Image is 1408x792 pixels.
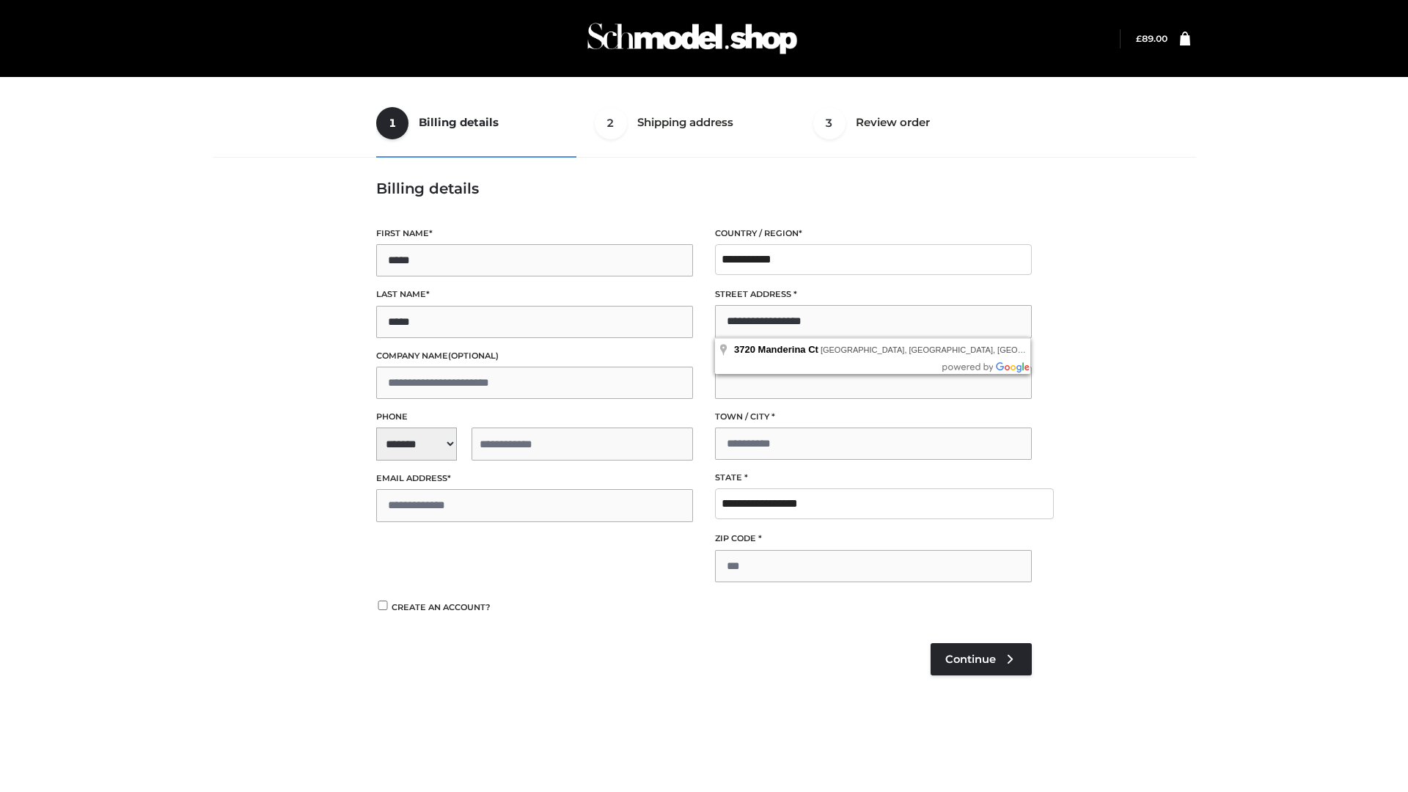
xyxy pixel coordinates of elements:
[715,287,1032,301] label: Street address
[945,653,996,666] span: Continue
[376,180,1032,197] h3: Billing details
[582,10,802,67] img: Schmodel Admin 964
[1136,33,1142,44] span: £
[715,532,1032,546] label: ZIP Code
[715,471,1032,485] label: State
[758,344,818,355] span: Manderina Ct
[376,227,693,241] label: First name
[448,351,499,361] span: (optional)
[376,349,693,363] label: Company name
[376,601,389,610] input: Create an account?
[392,602,491,612] span: Create an account?
[1136,33,1167,44] a: £89.00
[931,643,1032,675] a: Continue
[376,472,693,485] label: Email address
[734,344,755,355] span: 3720
[376,410,693,424] label: Phone
[821,345,1082,354] span: [GEOGRAPHIC_DATA], [GEOGRAPHIC_DATA], [GEOGRAPHIC_DATA]
[715,227,1032,241] label: Country / Region
[376,287,693,301] label: Last name
[715,410,1032,424] label: Town / City
[1136,33,1167,44] bdi: 89.00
